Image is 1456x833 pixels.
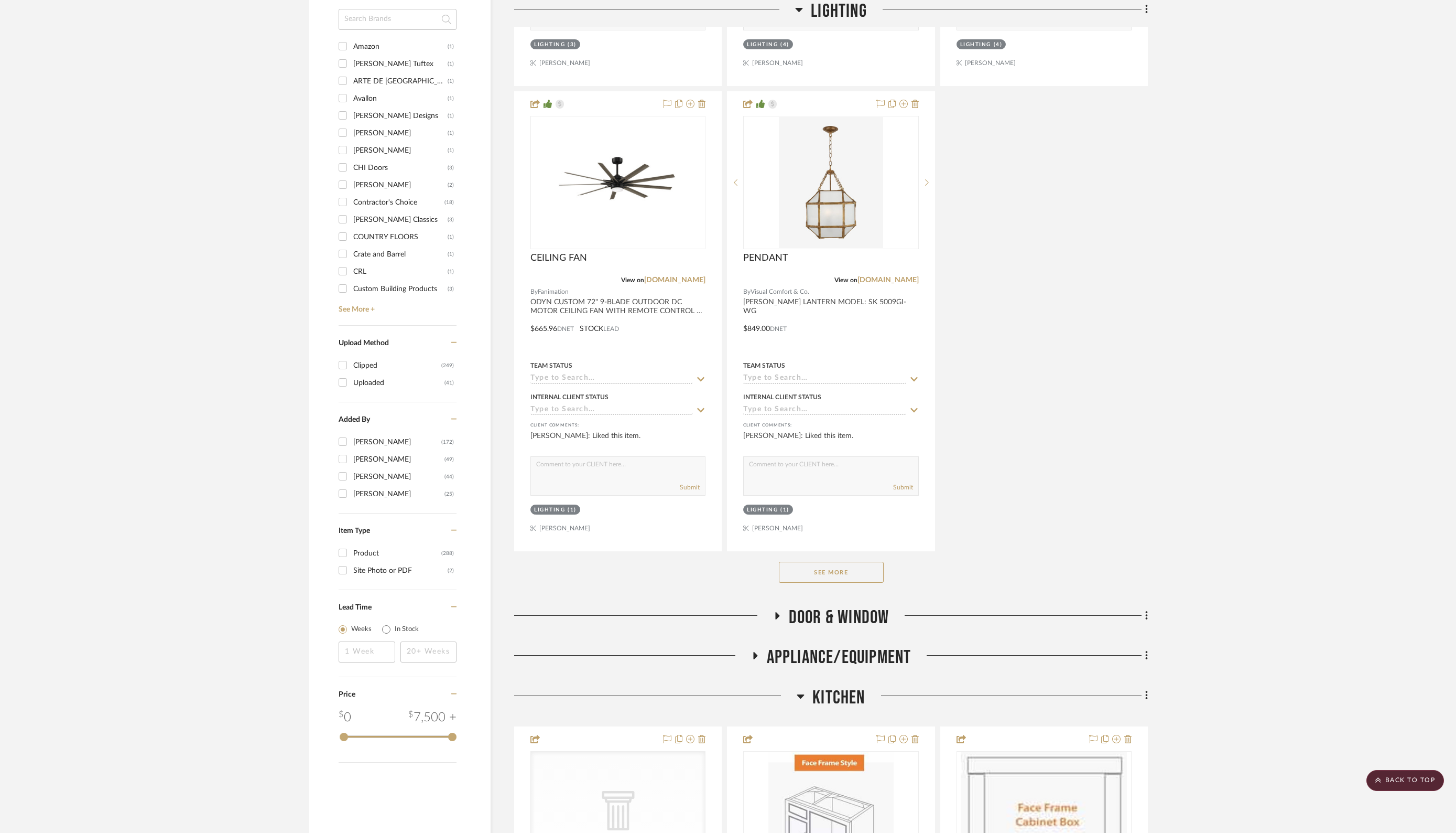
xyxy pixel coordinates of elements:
div: Amazon [353,38,448,55]
div: (288) [441,545,454,562]
div: (249) [441,357,454,374]
div: (4) [780,41,789,49]
div: Site Photo or PDF [353,562,448,579]
div: Team Status [743,361,785,370]
div: (1) [568,506,577,514]
div: (172) [441,434,454,451]
div: [PERSON_NAME] [353,451,444,468]
scroll-to-top-button: BACK TO TOP [1366,770,1444,791]
input: Type to Search… [530,405,693,415]
div: (1) [448,229,454,245]
div: LIGHTING [747,41,778,49]
span: Lead Time [339,604,372,611]
label: Weeks [351,624,372,635]
div: (1) [448,38,454,55]
div: [PERSON_NAME] [353,486,444,503]
div: (1) [448,125,454,142]
span: CEILING FAN [530,252,587,264]
div: (1) [448,263,454,280]
div: Uploaded [353,375,444,391]
div: CRL [353,263,448,280]
span: Visual Comfort & Co. [751,287,809,297]
div: 7,500 + [408,708,457,727]
div: (2) [448,177,454,194]
div: LIGHTING [960,41,991,49]
input: Type to Search… [530,374,693,384]
input: 1 Week [339,642,395,663]
div: [PERSON_NAME] Classics [353,211,448,228]
input: 20+ Weeks [400,642,457,663]
div: (44) [444,468,454,485]
label: In Stock [395,624,419,635]
span: Kitchen [812,687,865,709]
span: Item Type [339,527,370,535]
div: [PERSON_NAME] Tuftex [353,56,448,72]
span: By [743,287,751,297]
div: (4) [994,41,1003,49]
div: Custom Building Products [353,281,448,297]
div: Team Status [530,361,572,370]
div: Internal Client Status [530,392,609,402]
span: Added By [339,416,370,423]
div: Avallon [353,90,448,107]
a: [DOMAIN_NAME] [857,276,919,284]
a: [DOMAIN_NAME] [644,276,705,284]
div: COUNTRY FLOORS [353,229,448,245]
button: Submit [680,483,700,492]
button: See More [779,562,884,583]
div: [PERSON_NAME] [353,125,448,142]
div: CHI Doors [353,159,448,176]
span: PENDANT [743,252,788,264]
span: APPLIANCE/EQUIPMENT [767,646,911,669]
div: (1) [448,73,454,90]
div: (41) [444,375,454,391]
div: (1) [448,246,454,263]
div: [PERSON_NAME] Designs [353,108,448,124]
div: (49) [444,451,454,468]
input: Search Brands [339,9,457,30]
div: Internal Client Status [743,392,821,402]
span: Upload Method [339,339,389,347]
div: LIGHTING [747,506,778,514]
div: (3) [448,211,454,228]
div: (25) [444,486,454,503]
img: CEILING FAN [552,117,683,248]
button: Submit [893,483,913,492]
span: View on [834,277,857,283]
div: Clipped [353,357,441,374]
div: Crate and Barrel [353,246,448,263]
span: By [530,287,538,297]
span: Price [339,691,355,698]
div: [PERSON_NAME]: Liked this item. [530,431,705,452]
input: Type to Search… [743,405,906,415]
div: (3) [448,281,454,297]
div: LIGHTING [534,506,565,514]
span: Fanimation [538,287,569,297]
div: (1) [448,90,454,107]
input: Type to Search… [743,374,906,384]
div: LIGHTING [534,41,565,49]
div: 0 [339,708,351,727]
span: View on [621,277,644,283]
div: (1) [780,506,789,514]
div: [PERSON_NAME] [353,177,448,194]
a: See More + [336,297,457,314]
div: (18) [444,194,454,211]
div: (1) [448,108,454,124]
div: (3) [448,159,454,176]
div: [PERSON_NAME]: Liked this item. [743,431,918,452]
div: [PERSON_NAME] [353,434,441,451]
div: (1) [448,142,454,159]
div: Product [353,545,441,562]
span: Door & Window [789,606,889,629]
img: PENDANT [779,117,883,248]
div: [PERSON_NAME] [353,468,444,485]
div: (1) [448,56,454,72]
div: ARTE DE [GEOGRAPHIC_DATA] [353,73,448,90]
div: Contractor's Choice [353,194,444,211]
div: (3) [568,41,577,49]
div: [PERSON_NAME] [353,142,448,159]
div: (2) [448,562,454,579]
